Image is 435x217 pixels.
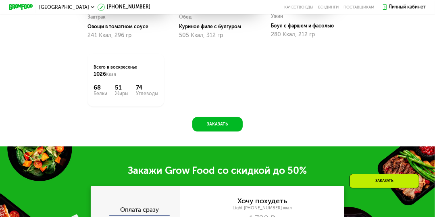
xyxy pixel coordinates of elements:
[115,84,128,91] div: 51
[271,23,352,29] div: Боул с фаршем и фасолью
[115,91,128,96] div: Жиры
[94,91,107,96] div: Белки
[284,5,313,10] a: Качество еды
[94,71,106,77] span: 1026
[237,198,287,204] div: Хочу похудеть
[98,4,151,11] a: [PHONE_NUMBER]
[87,24,169,30] div: Овощи в томатном соусе
[343,5,374,10] div: поставщикам
[87,13,106,21] div: Завтрак
[389,4,426,11] div: Личный кабинет
[271,12,283,21] div: Ужин
[179,24,261,30] div: Куриное филе с булгуром
[136,91,158,96] div: Углеводы
[180,205,345,211] div: Light [PHONE_NUMBER] ккал
[271,31,348,38] div: 280 Ккал, 212 гр
[94,65,158,78] div: Всего в воскресенье
[136,84,158,91] div: 74
[192,117,243,131] button: Заказать
[94,84,107,91] div: 68
[350,174,419,188] div: Заказать
[39,5,89,10] span: [GEOGRAPHIC_DATA]
[179,13,192,21] div: Обед
[179,32,256,39] div: 505 Ккал, 312 гр
[91,207,180,215] div: Оплата сразу
[87,32,164,39] div: 241 Ккал, 296 гр
[318,5,339,10] a: Вендинги
[106,72,116,77] span: Ккал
